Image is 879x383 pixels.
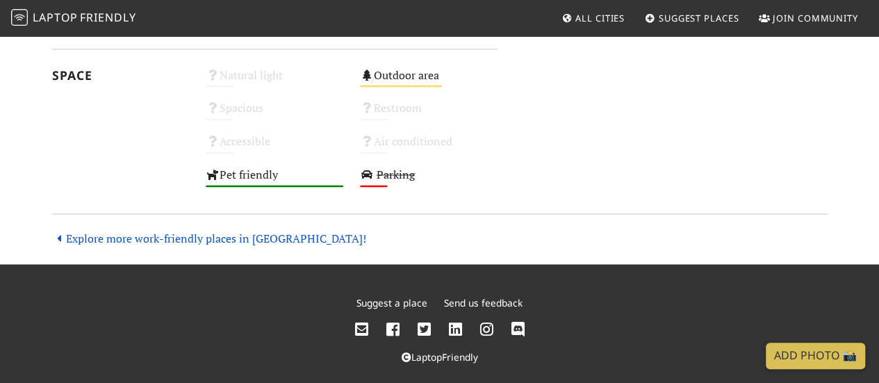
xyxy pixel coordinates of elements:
a: Explore more work-friendly places in [GEOGRAPHIC_DATA]! [52,231,366,246]
img: LaptopFriendly [11,9,28,26]
span: Join Community [773,12,858,24]
div: Accessible [197,131,352,165]
a: Send us feedback [444,296,523,309]
div: Natural light [197,65,352,99]
div: Restroom [352,98,506,131]
h2: Space [52,68,190,83]
span: Friendly [80,10,135,25]
span: All Cities [575,12,625,24]
a: Join Community [753,6,864,31]
a: All Cities [556,6,630,31]
s: Parking [377,167,415,182]
div: Spacious [197,98,352,131]
div: Pet friendly [197,165,352,198]
a: Suggest Places [639,6,745,31]
span: Laptop [33,10,78,25]
div: Outdoor area [352,65,506,99]
span: Suggest Places [659,12,739,24]
a: LaptopFriendly [402,350,478,363]
a: LaptopFriendly LaptopFriendly [11,6,136,31]
a: Suggest a place [356,296,427,309]
div: Air conditioned [352,131,506,165]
